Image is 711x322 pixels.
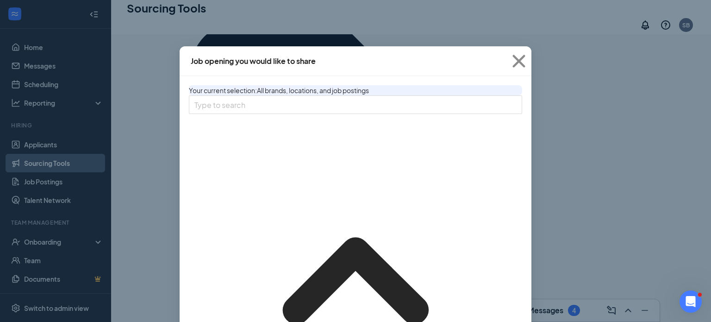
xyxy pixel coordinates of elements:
[506,46,531,76] button: Close
[189,86,257,95] span: Your current selection :
[191,56,316,66] div: Job opening you would like to share
[680,290,702,313] iframe: Intercom live chat
[189,95,522,114] input: Type to search
[506,49,531,74] svg: Cross
[257,86,369,95] span: All brands, locations, and job postings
